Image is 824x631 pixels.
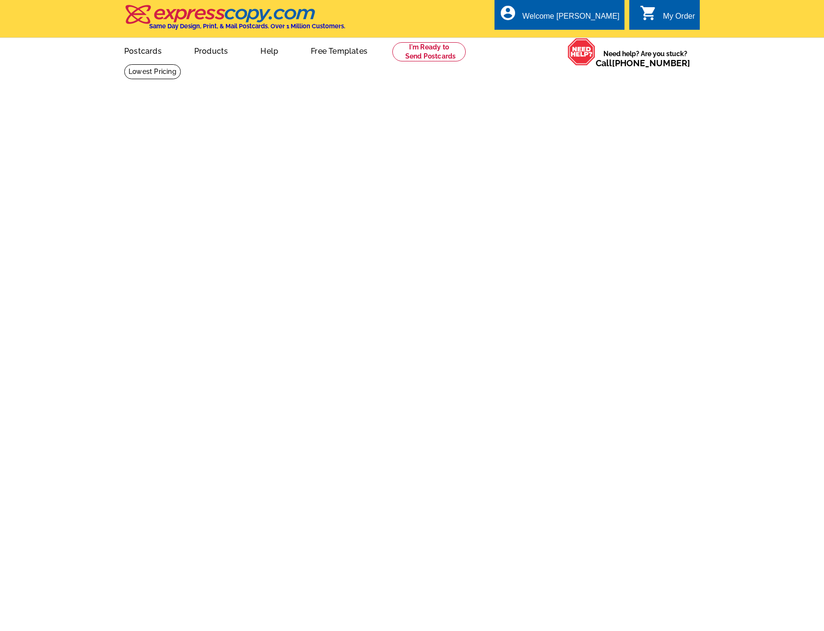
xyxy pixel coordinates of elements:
span: Need help? Are you stuck? [596,49,695,68]
a: Postcards [109,39,177,61]
a: [PHONE_NUMBER] [612,58,690,68]
span: Call [596,58,690,68]
a: Free Templates [295,39,383,61]
h4: Same Day Design, Print, & Mail Postcards. Over 1 Million Customers. [149,23,345,30]
a: Same Day Design, Print, & Mail Postcards. Over 1 Million Customers. [124,12,345,30]
i: account_circle [499,4,517,22]
a: Products [179,39,244,61]
div: My Order [663,12,695,25]
img: help [567,38,596,66]
i: shopping_cart [640,4,657,22]
a: Help [245,39,294,61]
a: shopping_cart My Order [640,11,695,23]
div: Welcome [PERSON_NAME] [522,12,619,25]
